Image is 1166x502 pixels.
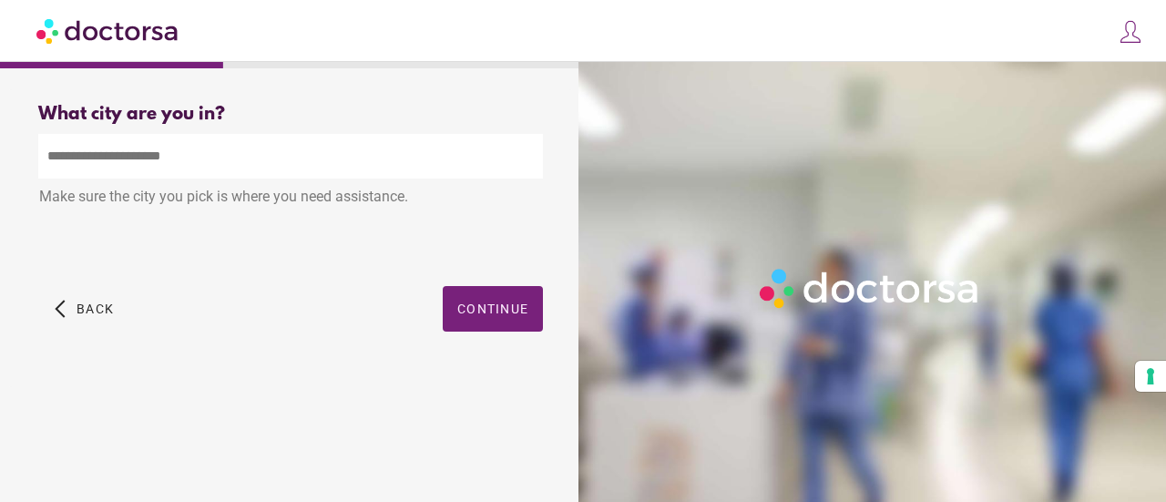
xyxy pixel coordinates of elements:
[77,302,114,316] span: Back
[38,179,543,219] div: Make sure the city you pick is where you need assistance.
[1135,361,1166,392] button: Your consent preferences for tracking technologies
[36,10,180,51] img: Doctorsa.com
[753,262,987,314] img: Logo-Doctorsa-trans-White-partial-flat.png
[47,286,121,332] button: arrow_back_ios Back
[38,104,543,125] div: What city are you in?
[1118,19,1143,45] img: icons8-customer-100.png
[457,302,528,316] span: Continue
[443,286,543,332] button: Continue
